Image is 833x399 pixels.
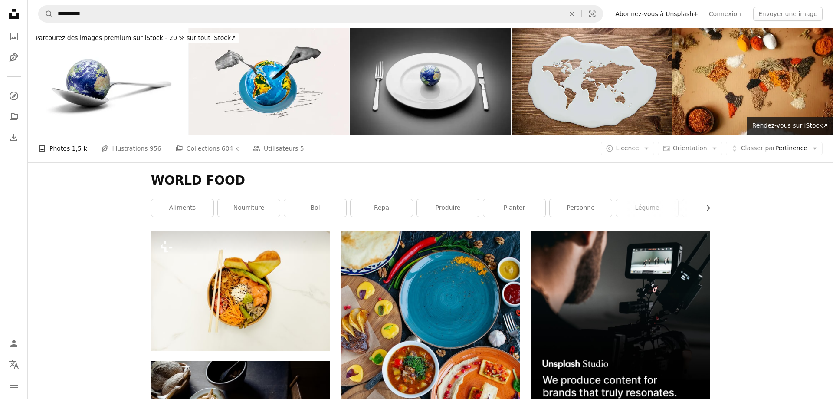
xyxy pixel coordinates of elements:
a: planter [483,199,545,217]
a: Connexion / S’inscrire [5,335,23,352]
form: Rechercher des visuels sur tout le site [38,5,603,23]
span: Licence [616,145,639,152]
a: nourriture [218,199,280,217]
span: Rendez-vous sur iStock ↗ [752,122,828,129]
a: personne [550,199,612,217]
a: un bol de nourriture avec des baguettes sur une table [151,287,330,295]
a: Collections [5,108,23,125]
button: Menu [5,376,23,394]
a: bol [284,199,346,217]
span: Classer par [741,145,775,152]
a: Illustrations [5,49,23,66]
a: Parcourez des images premium sur iStock|- 20 % sur tout iStock↗ [28,28,244,49]
span: - 20 % sur tout iStock ↗ [36,34,236,41]
a: aliments [151,199,213,217]
a: légume [616,199,678,217]
span: Parcourez des images premium sur iStock | [36,34,165,41]
span: Pertinence [741,144,807,153]
button: Classer parPertinence [726,142,823,155]
img: Collage de photos composites des mains tenir fourchette couteau planète faim détruire l’environne... [189,28,350,135]
img: Planète servis à l'assiette. Cuisine du monde Globe planète Restaurant [350,28,511,135]
a: Utilisateurs 5 [253,135,304,162]
a: repa [351,199,413,217]
a: Rendez-vous sur iStock↗ [747,117,833,135]
button: Envoyer une image [753,7,823,21]
a: Illustrations 956 [101,135,161,162]
a: Connexion [704,7,746,21]
a: Assortiment de tartes et tartelettes à l’assiette [341,361,520,369]
button: Effacer [562,6,581,22]
button: Licence [601,142,654,155]
button: faire défiler la liste vers la droite [700,199,710,217]
a: produire [417,199,479,217]
a: Abonnez-vous à Unsplash+ [610,7,704,21]
span: Orientation [673,145,707,152]
a: Photos [5,28,23,45]
h1: WORLD FOOD [151,173,710,188]
img: un bol de nourriture avec des baguettes sur une table [151,231,330,350]
button: Langue [5,356,23,373]
span: 604 k [222,144,239,153]
a: terre [682,199,744,217]
span: 5 [300,144,304,153]
a: Accueil — Unsplash [5,5,23,24]
button: Orientation [658,142,722,155]
a: Historique de téléchargement [5,129,23,146]
img: Lait monde entier [512,28,672,135]
a: Collections 604 k [175,135,239,162]
img: Terre sur cuillère XXXL [28,28,188,135]
img: Monde des épices [672,28,833,135]
button: Recherche de visuels [582,6,603,22]
a: Explorer [5,87,23,105]
span: 956 [150,144,161,153]
button: Rechercher sur Unsplash [39,6,53,22]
